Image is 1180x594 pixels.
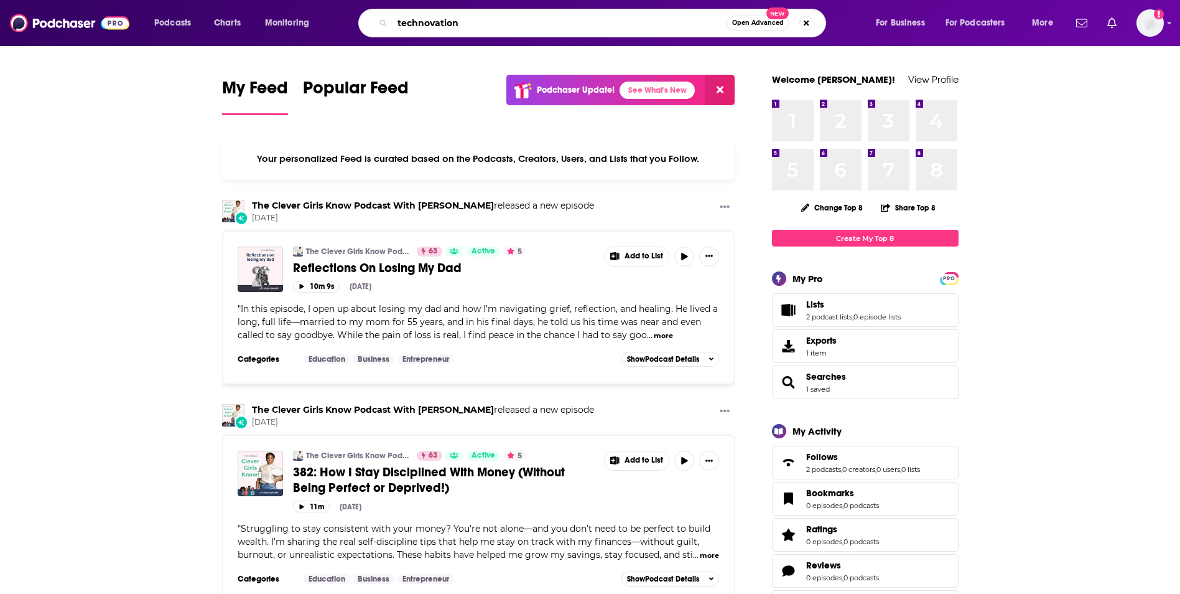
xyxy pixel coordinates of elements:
[235,211,248,225] div: New Episode
[700,550,719,561] button: more
[1023,13,1069,33] button: open menu
[467,451,500,461] a: Active
[222,77,288,106] span: My Feed
[792,273,823,285] div: My Pro
[842,501,843,510] span: ,
[776,490,801,507] a: Bookmarks
[776,526,801,544] a: Ratings
[605,451,669,470] button: Show More Button
[772,446,959,479] span: Follows
[252,417,594,428] span: [DATE]
[252,404,494,415] a: The Clever Girls Know Podcast With Bola Sokunbi
[417,451,442,461] a: 63
[806,573,842,582] a: 0 episodes
[699,247,719,266] button: Show More Button
[293,501,330,512] button: 11m
[222,138,735,180] div: Your personalized Feed is curated based on the Podcasts, Creators, Users, and Lists that you Follow.
[238,354,294,364] h3: Categories
[945,14,1005,32] span: For Podcasters
[397,574,454,584] a: Entrepreneur
[806,451,920,463] a: Follows
[647,329,653,341] span: ...
[605,247,669,266] button: Show More Button
[238,247,283,292] img: Reflections On Losing My Dad
[293,464,595,496] a: 382: How I Stay Disciplined With Money (Without Being Perfect or Deprived!)
[772,554,959,588] span: Reviews
[238,523,710,560] span: Struggling to stay consistent with your money? You’re not alone—and you don’t need to be perfect ...
[776,454,801,471] a: Follows
[715,404,735,420] button: Show More Button
[806,299,901,310] a: Lists
[776,301,801,319] a: Lists
[843,537,879,546] a: 0 podcasts
[776,337,801,355] span: Exports
[942,274,957,283] span: PRO
[252,213,594,224] span: [DATE]
[625,252,663,261] span: Add to List
[766,7,789,19] span: New
[472,245,495,258] span: Active
[429,450,437,462] span: 63
[293,281,340,293] button: 10m 9s
[238,523,710,560] span: "
[238,574,294,584] h3: Categories
[842,537,843,546] span: ,
[222,404,244,427] img: The Clever Girls Know Podcast With Bola Sokunbi
[417,247,442,257] a: 63
[503,451,526,461] button: 5
[537,85,615,95] p: Podchaser Update!
[937,13,1023,33] button: open menu
[842,465,875,474] a: 0 creators
[353,574,394,584] a: Business
[306,451,409,461] a: The Clever Girls Know Podcast With [PERSON_NAME]
[252,404,594,416] h3: released a new episode
[806,465,841,474] a: 2 podcasts
[880,196,936,220] button: Share Top 8
[393,13,727,33] input: Search podcasts, credits, & more...
[1071,12,1092,34] a: Show notifications dropdown
[732,20,784,26] span: Open Advanced
[806,524,837,535] span: Ratings
[293,464,565,496] span: 382: How I Stay Disciplined With Money (Without Being Perfect or Deprived!)
[1136,9,1164,37] button: Show profile menu
[235,415,248,429] div: New Episode
[853,313,901,321] a: 0 episode lists
[238,451,283,496] a: 382: How I Stay Disciplined With Money (Without Being Perfect or Deprived!)
[252,200,494,211] a: The Clever Girls Know Podcast With Bola Sokunbi
[876,465,900,474] a: 0 users
[1136,9,1164,37] span: Logged in as amooers
[146,13,207,33] button: open menu
[806,560,879,571] a: Reviews
[806,537,842,546] a: 0 episodes
[306,247,409,257] a: The Clever Girls Know Podcast With [PERSON_NAME]
[806,560,841,571] span: Reviews
[304,354,350,364] a: Education
[627,355,699,364] span: Show Podcast Details
[841,465,842,474] span: ,
[806,488,879,499] a: Bookmarks
[806,385,830,394] a: 1 saved
[467,247,500,257] a: Active
[901,465,920,474] a: 0 lists
[908,73,959,85] a: View Profile
[772,73,895,85] a: Welcome [PERSON_NAME]!
[772,482,959,516] span: Bookmarks
[154,14,191,32] span: Podcasts
[875,465,876,474] span: ,
[1102,12,1122,34] a: Show notifications dropdown
[370,9,838,37] div: Search podcasts, credits, & more...
[772,293,959,327] span: Lists
[293,247,303,257] img: The Clever Girls Know Podcast With Bola Sokunbi
[293,451,303,461] a: The Clever Girls Know Podcast With Bola Sokunbi
[699,451,719,471] button: Show More Button
[772,518,959,552] span: Ratings
[842,573,843,582] span: ,
[293,260,462,276] span: Reflections On Losing My Dad
[772,230,959,247] a: Create My Top 8
[238,303,718,341] span: In this episode, I open up about losing my dad and how I’m navigating grief, reflection, and heal...
[304,574,350,584] a: Education
[727,16,789,31] button: Open AdvancedNew
[715,200,735,215] button: Show More Button
[252,200,594,212] h3: released a new episode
